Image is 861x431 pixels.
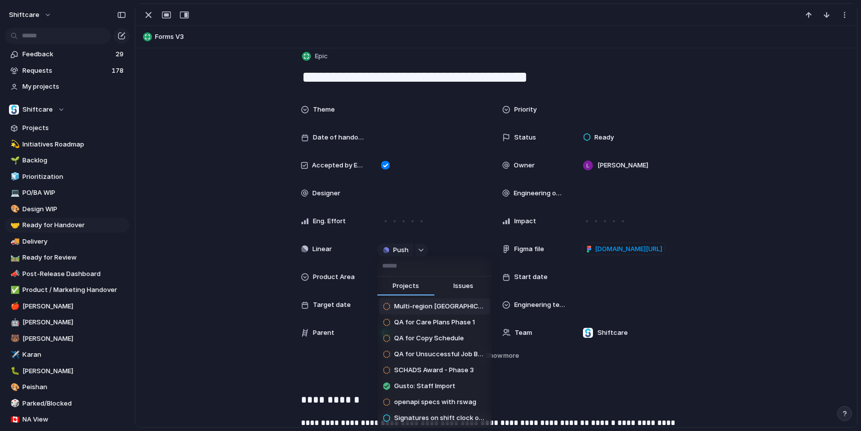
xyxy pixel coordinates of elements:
[393,281,419,291] span: Projects
[394,413,486,423] span: Signatures on shift clock out - client + carer
[377,277,434,296] button: Projects
[394,397,476,407] span: openapi specs with rswag
[394,365,474,375] span: SCHADS Award - Phase 3
[394,333,464,343] span: QA for Copy Schedule
[453,281,473,291] span: Issues
[394,349,486,359] span: QA for Unsuccessful Job Board Application Notification
[434,277,492,296] button: Issues
[394,381,455,391] span: Gusto: Staff Import
[394,317,475,327] span: QA for Care Plans Phase 1
[394,301,486,311] span: Multi-region [GEOGRAPHIC_DATA]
